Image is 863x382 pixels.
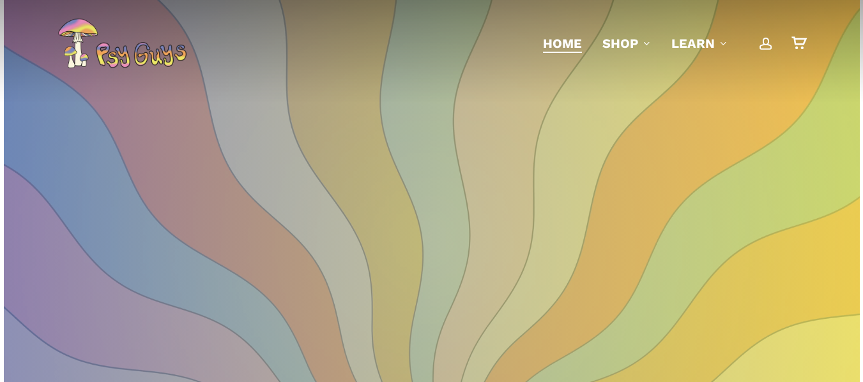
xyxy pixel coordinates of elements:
a: Learn [671,34,728,52]
a: Shop [602,34,651,52]
span: Shop [602,36,638,51]
img: PsyGuys [57,18,187,69]
a: Home [543,34,582,52]
span: Home [543,36,582,51]
span: Learn [671,36,715,51]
